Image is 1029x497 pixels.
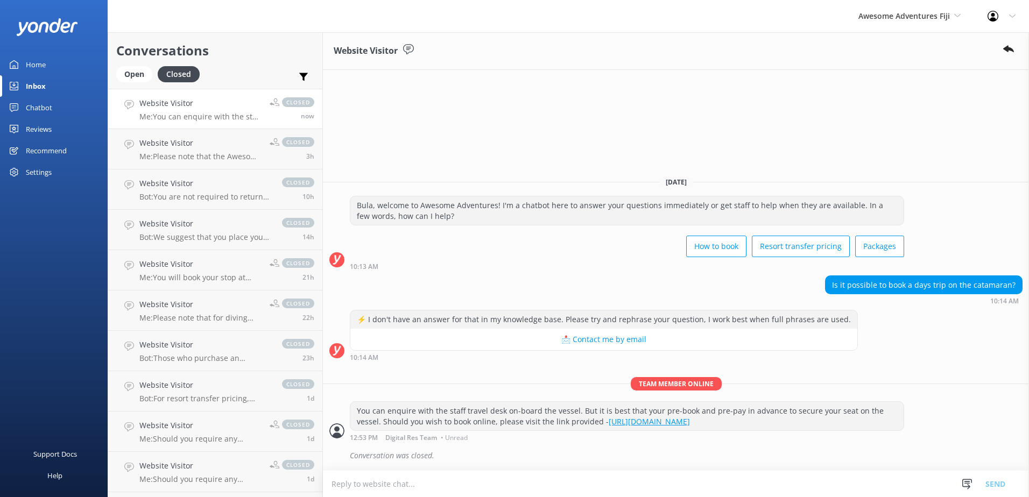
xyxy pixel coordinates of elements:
[47,465,62,486] div: Help
[990,298,1019,304] strong: 10:14 AM
[350,402,904,430] div: You can enquire with the staff travel desk on-board the vessel. But it is best that your pre-book...
[158,66,200,82] div: Closed
[441,435,468,441] span: • Unread
[139,218,271,230] h4: Website Visitor
[139,420,262,431] h4: Website Visitor
[108,210,322,250] a: Website VisitorBot:We suggest that you place your booking request via our online reservation syst...
[139,177,271,189] h4: Website Visitor
[139,434,262,444] p: Me: Should you require any further assistance, please contact & liaise directly with our Awesome ...
[139,273,262,282] p: Me: You will book your stop at [GEOGRAPHIC_DATA], if you are staying at [GEOGRAPHIC_DATA].
[301,111,314,120] span: Aug 30 2025 12:53pm (UTC +12:00) Pacific/Auckland
[139,152,262,161] p: Me: Please note that the Awesome package is available only to guests aged [DEMOGRAPHIC_DATA] and ...
[350,196,904,225] div: Bula, welcome to Awesome Adventures! I'm a chatbot here to answer your questions immediately or g...
[108,169,322,210] a: Website VisitorBot:You are not required to return to [GEOGRAPHIC_DATA] on the last day of your Bu...
[282,177,314,187] span: closed
[825,297,1023,304] div: Aug 30 2025 10:14am (UTC +12:00) Pacific/Auckland
[26,75,46,97] div: Inbox
[116,66,152,82] div: Open
[350,434,904,441] div: Aug 30 2025 12:53pm (UTC +12:00) Pacific/Auckland
[307,474,314,484] span: Aug 29 2025 12:13pm (UTC +12:00) Pacific/Auckland
[350,446,1023,465] div: Conversation was closed.
[302,192,314,201] span: Aug 30 2025 02:17am (UTC +12:00) Pacific/Auckland
[26,161,52,183] div: Settings
[282,460,314,470] span: closed
[307,394,314,403] span: Aug 29 2025 12:17pm (UTC +12:00) Pacific/Auckland
[108,250,322,290] a: Website VisitorMe:You will book your stop at [GEOGRAPHIC_DATA], if you are staying at [GEOGRAPHIC...
[139,339,271,351] h4: Website Visitor
[139,313,262,323] p: Me: Please note that for diving activities, you will need to liaise directly with the resort, as ...
[139,97,262,109] h4: Website Visitor
[16,18,78,36] img: yonder-white-logo.png
[334,44,398,58] h3: Website Visitor
[826,276,1022,294] div: Is it possible to book a days trip on the catamaran?
[282,420,314,429] span: closed
[33,443,77,465] div: Support Docs
[350,354,378,361] strong: 10:14 AM
[139,192,271,202] p: Bot: You are not required to return to [GEOGRAPHIC_DATA] on the last day of your Bula Pass. You c...
[282,379,314,389] span: closed
[752,236,850,257] button: Resort transfer pricing
[350,353,858,361] div: Aug 30 2025 10:14am (UTC +12:00) Pacific/Auckland
[139,137,262,149] h4: Website Visitor
[686,236,746,257] button: How to book
[108,290,322,331] a: Website VisitorMe:Please note that for diving activities, you will need to liaise directly with t...
[631,377,722,390] span: Team member online
[302,232,314,242] span: Aug 29 2025 10:11pm (UTC +12:00) Pacific/Auckland
[26,140,67,161] div: Recommend
[302,313,314,322] span: Aug 29 2025 01:58pm (UTC +12:00) Pacific/Auckland
[282,137,314,147] span: closed
[329,446,1023,465] div: 2025-08-30T00:53:44.548
[302,353,314,363] span: Aug 29 2025 12:57pm (UTC +12:00) Pacific/Auckland
[108,371,322,411] a: Website VisitorBot:For resort transfer pricing, please fill out your details and desired resort f...
[139,112,262,122] p: Me: You can enquire with the staff travel desk on-board the vessel. But it is best that your pre-...
[609,416,690,427] a: [URL][DOMAIN_NAME]
[282,339,314,349] span: closed
[108,331,322,371] a: Website VisitorBot:Those who purchase an Inclusive Package or a Dive Package receive a bonus day ...
[26,54,46,75] div: Home
[858,11,950,21] span: Awesome Adventures Fiji
[108,89,322,129] a: Website VisitorMe:You can enquire with the staff travel desk on-board the vessel. But it is best ...
[306,152,314,161] span: Aug 30 2025 09:03am (UTC +12:00) Pacific/Auckland
[26,97,52,118] div: Chatbot
[139,353,271,363] p: Bot: Those who purchase an Inclusive Package or a Dive Package receive a bonus day pass to Malama...
[108,452,322,492] a: Website VisitorMe:Should you require any further assistance, please contact & liaise directly wit...
[282,218,314,228] span: closed
[116,40,314,61] h2: Conversations
[116,68,158,80] a: Open
[350,329,857,350] button: 📩 Contact me by email
[350,310,857,329] div: ⚡ I don't have an answer for that in my knowledge base. Please try and rephrase your question, I ...
[158,68,205,80] a: Closed
[302,273,314,282] span: Aug 29 2025 03:45pm (UTC +12:00) Pacific/Auckland
[108,411,322,452] a: Website VisitorMe:Should you require any further assistance, please contact & liaise directly wit...
[108,129,322,169] a: Website VisitorMe:Please note that the Awesome package is available only to guests aged [DEMOGRAP...
[350,262,904,270] div: Aug 30 2025 10:13am (UTC +12:00) Pacific/Auckland
[855,236,904,257] button: Packages
[26,118,52,140] div: Reviews
[282,97,314,107] span: closed
[385,435,437,441] span: Digital Res Team
[139,379,271,391] h4: Website Visitor
[350,435,378,441] strong: 12:53 PM
[139,394,271,403] p: Bot: For resort transfer pricing, please fill out your details and desired resort for pricing at ...
[139,474,262,484] p: Me: Should you require any further assistance, please contact & liaise directly with our Awesome ...
[282,258,314,268] span: closed
[139,299,262,310] h4: Website Visitor
[282,299,314,308] span: closed
[350,264,378,270] strong: 10:13 AM
[139,460,262,472] h4: Website Visitor
[139,232,271,242] p: Bot: We suggest that you place your booking request via our online reservation system here: [URL]...
[307,434,314,443] span: Aug 29 2025 12:13pm (UTC +12:00) Pacific/Auckland
[659,177,693,187] span: [DATE]
[139,258,262,270] h4: Website Visitor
